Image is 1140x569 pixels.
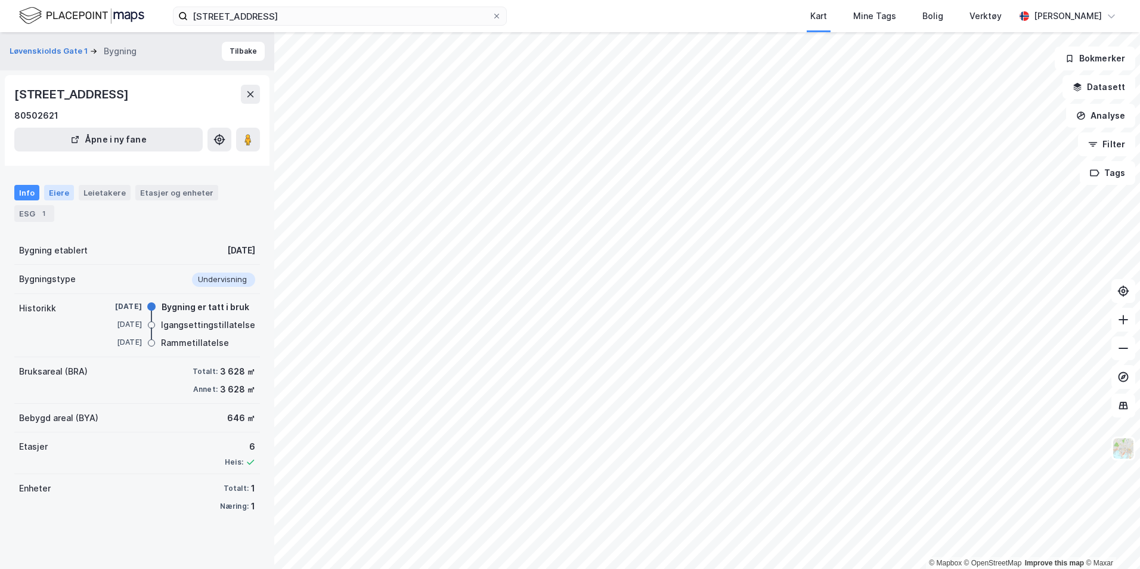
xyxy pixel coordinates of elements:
div: 1 [251,481,255,496]
div: Bygningstype [19,272,76,286]
a: Improve this map [1025,559,1084,567]
div: Kart [810,9,827,23]
div: 1 [38,208,49,219]
div: 3 628 ㎡ [220,382,255,397]
div: Mine Tags [853,9,896,23]
div: Leietakere [79,185,131,200]
div: Næring: [220,502,249,511]
div: [DATE] [94,337,142,348]
div: [DATE] [94,301,142,312]
button: Tilbake [222,42,265,61]
div: 1 [251,499,255,514]
div: Enheter [19,481,51,496]
div: Historikk [19,301,56,316]
div: 80502621 [14,109,58,123]
div: Info [14,185,39,200]
div: Etasjer [19,440,48,454]
div: Rammetillatelse [161,336,229,350]
div: ESG [14,205,54,222]
div: [DATE] [227,243,255,258]
div: Annet: [193,385,218,394]
img: logo.f888ab2527a4732fd821a326f86c7f29.svg [19,5,144,26]
button: Løvenskiolds Gate 1 [10,45,90,57]
a: Mapbox [929,559,962,567]
div: Bygning etablert [19,243,88,258]
div: Bruksareal (BRA) [19,364,88,379]
div: 646 ㎡ [227,411,255,425]
img: Z [1112,437,1135,460]
button: Åpne i ny fane [14,128,203,151]
div: Bygning er tatt i bruk [162,300,249,314]
a: OpenStreetMap [964,559,1022,567]
div: Verktøy [969,9,1002,23]
div: Heis: [225,457,243,467]
div: Kontrollprogram for chat [1080,512,1140,569]
div: Totalt: [193,367,218,376]
div: Etasjer og enheter [140,187,213,198]
button: Analyse [1066,104,1135,128]
div: [PERSON_NAME] [1034,9,1102,23]
div: Bebygd areal (BYA) [19,411,98,425]
div: 6 [225,440,255,454]
div: [DATE] [94,319,142,330]
button: Bokmerker [1055,47,1135,70]
div: [STREET_ADDRESS] [14,85,131,104]
div: Bolig [922,9,943,23]
button: Tags [1080,161,1135,185]
div: Totalt: [224,484,249,493]
div: Eiere [44,185,74,200]
button: Datasett [1062,75,1135,99]
div: 3 628 ㎡ [220,364,255,379]
iframe: Chat Widget [1080,512,1140,569]
button: Filter [1078,132,1135,156]
input: Søk på adresse, matrikkel, gårdeiere, leietakere eller personer [188,7,492,25]
div: Igangsettingstillatelse [161,318,255,332]
div: Bygning [104,44,137,58]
